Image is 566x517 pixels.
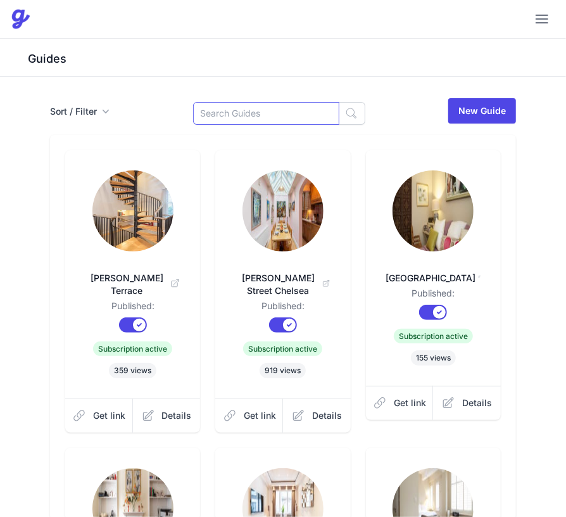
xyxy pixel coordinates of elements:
button: Sort / Filter [50,105,110,118]
dd: Published: [85,300,180,317]
img: Your Company [10,9,30,29]
dd: Published: [236,300,330,317]
span: Subscription active [394,329,473,343]
a: [PERSON_NAME] Terrace [85,257,180,300]
span: Details [462,397,492,409]
span: [PERSON_NAME] Terrace [85,272,180,297]
span: [GEOGRAPHIC_DATA] [386,272,481,284]
span: [PERSON_NAME] Street Chelsea [236,272,330,297]
a: New Guide [448,98,516,124]
span: Get link [93,409,125,422]
h3: Guides [25,51,566,67]
a: Get link [65,399,134,433]
a: Get link [215,399,284,433]
span: Get link [244,409,276,422]
span: Details [162,409,192,422]
img: 9b5v0ir1hdq8hllsqeesm40py5rd [393,170,474,252]
span: Get link [394,397,426,409]
span: Subscription active [243,341,322,356]
dd: Published: [386,287,481,305]
a: Get link [366,386,434,420]
span: Subscription active [93,341,172,356]
a: [GEOGRAPHIC_DATA] [386,257,481,287]
a: Details [283,399,351,433]
span: 359 views [109,363,156,378]
a: Details [133,399,201,433]
a: Details [433,386,501,420]
img: wq8sw0j47qm6nw759ko380ndfzun [242,170,324,252]
span: Details [312,409,342,422]
a: [PERSON_NAME] Street Chelsea [236,257,330,300]
input: Search Guides [193,102,339,125]
span: 919 views [260,363,306,378]
img: mtasz01fldrr9v8cnif9arsj44ov [92,170,173,252]
span: 155 views [411,350,456,366]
